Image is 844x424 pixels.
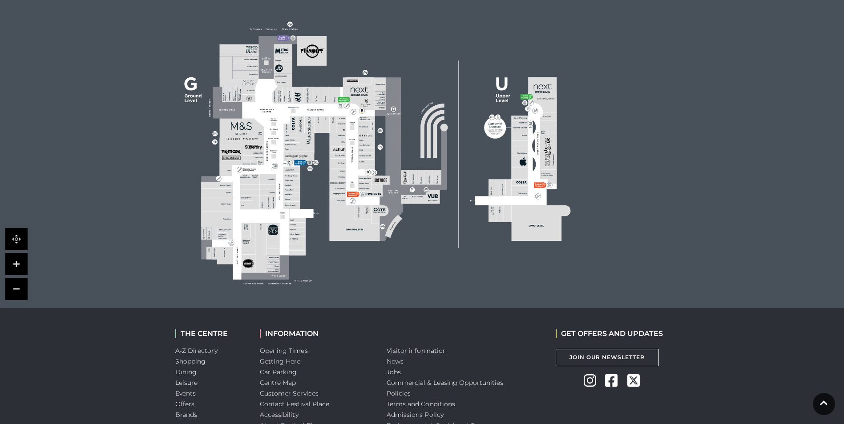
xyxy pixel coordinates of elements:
[260,329,373,338] h2: INFORMATION
[260,347,308,355] a: Opening Times
[175,329,246,338] h2: THE CENTRE
[260,379,296,387] a: Centre Map
[260,389,319,397] a: Customer Services
[387,347,447,355] a: Visitor information
[387,400,456,408] a: Terms and Conditions
[260,400,330,408] a: Contact Festival Place
[387,411,444,419] a: Admissions Policy
[387,379,504,387] a: Commercial & Leasing Opportunities
[175,411,198,419] a: Brands
[387,389,411,397] a: Policies
[175,368,197,376] a: Dining
[175,379,198,387] a: Leisure
[260,357,301,365] a: Getting Here
[175,389,196,397] a: Events
[556,329,663,338] h2: GET OFFERS AND UPDATES
[260,411,299,419] a: Accessibility
[556,349,659,366] a: Join Our Newsletter
[175,347,218,355] a: A-Z Directory
[387,357,404,365] a: News
[387,368,401,376] a: Jobs
[175,400,195,408] a: Offers
[260,368,297,376] a: Car Parking
[175,357,206,365] a: Shopping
